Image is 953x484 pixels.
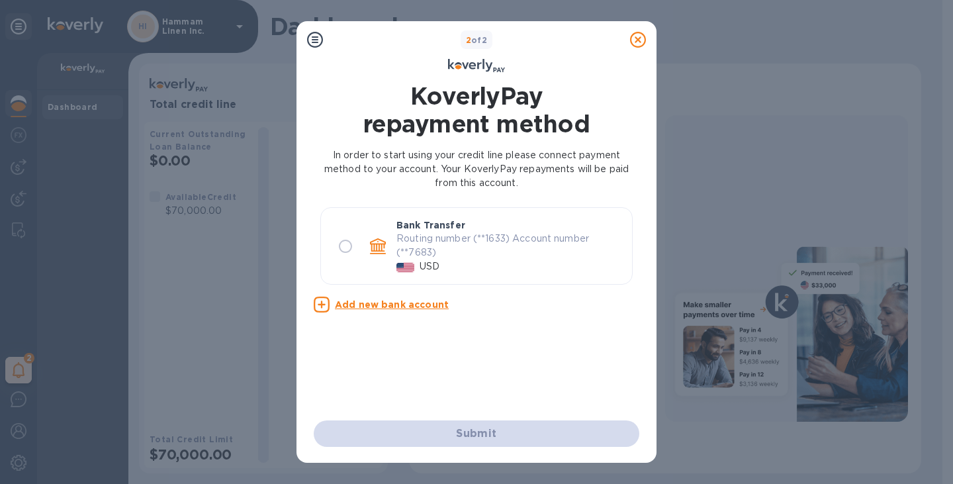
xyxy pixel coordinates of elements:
[396,232,621,260] p: Routing number (**1633) Account number (**7683)
[466,35,488,45] b: of 2
[466,35,471,45] span: 2
[396,218,465,232] p: Bank Transfer
[314,148,639,190] p: In order to start using your credit line please connect payment method to your account. Your Kove...
[335,299,449,310] u: Add new bank account
[396,263,414,272] img: USD
[420,260,439,273] p: USD
[314,82,639,138] h1: KoverlyPay repayment method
